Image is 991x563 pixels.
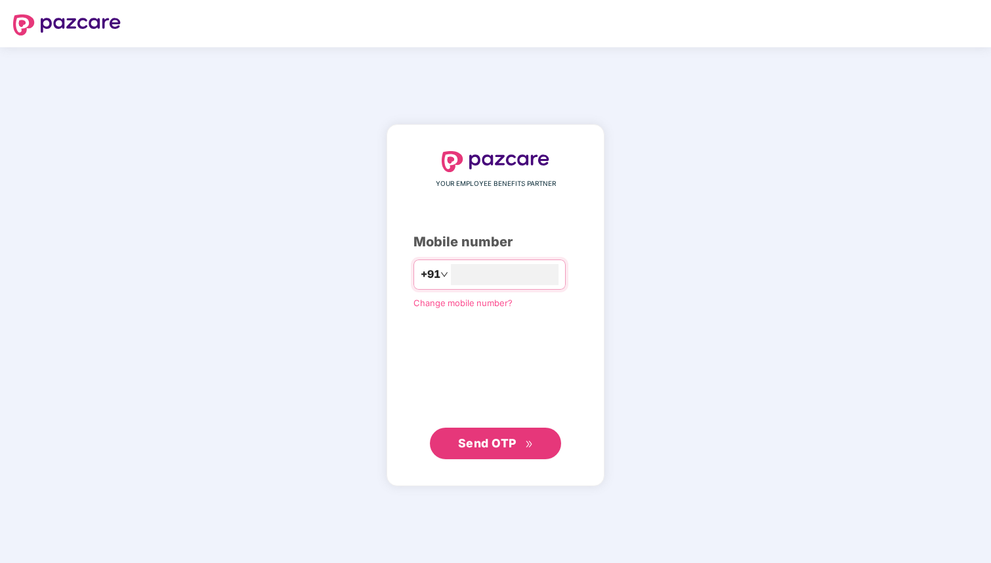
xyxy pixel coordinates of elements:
[13,14,121,35] img: logo
[525,440,534,449] span: double-right
[440,271,448,279] span: down
[413,298,513,308] a: Change mobile number?
[436,179,556,189] span: YOUR EMPLOYEE BENEFITS PARTNER
[413,232,578,252] div: Mobile number
[421,266,440,282] span: +91
[458,436,517,450] span: Send OTP
[442,151,549,172] img: logo
[430,428,561,459] button: Send OTPdouble-right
